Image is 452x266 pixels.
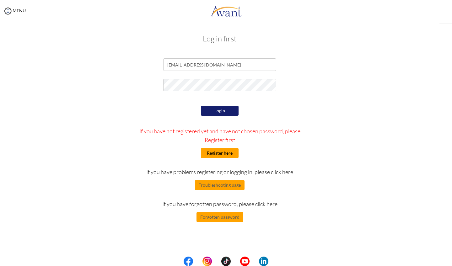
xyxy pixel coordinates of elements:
[212,257,221,266] img: blank.png
[221,257,231,266] img: tt.png
[210,2,242,20] img: logo.png
[201,106,239,116] button: Login
[184,257,193,266] img: fb.png
[231,257,240,266] img: blank.png
[259,257,268,266] img: li.png
[3,6,13,16] img: icon-menu.png
[202,257,212,266] img: in.png
[133,199,307,208] p: If you have forgotten password, please click here
[133,127,307,144] p: If you have not registered yet and have not chosen password, please Register first
[240,257,250,266] img: yt.png
[196,212,243,222] button: Forgotten password
[41,35,399,43] h3: Log in first
[163,58,276,71] input: Email
[193,257,202,266] img: blank.png
[201,148,239,158] button: Register here
[250,257,259,266] img: blank.png
[195,180,245,190] button: Troubleshooting page
[3,8,26,13] a: MENU
[133,168,307,176] p: If you have problems registering or logging in, please click here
